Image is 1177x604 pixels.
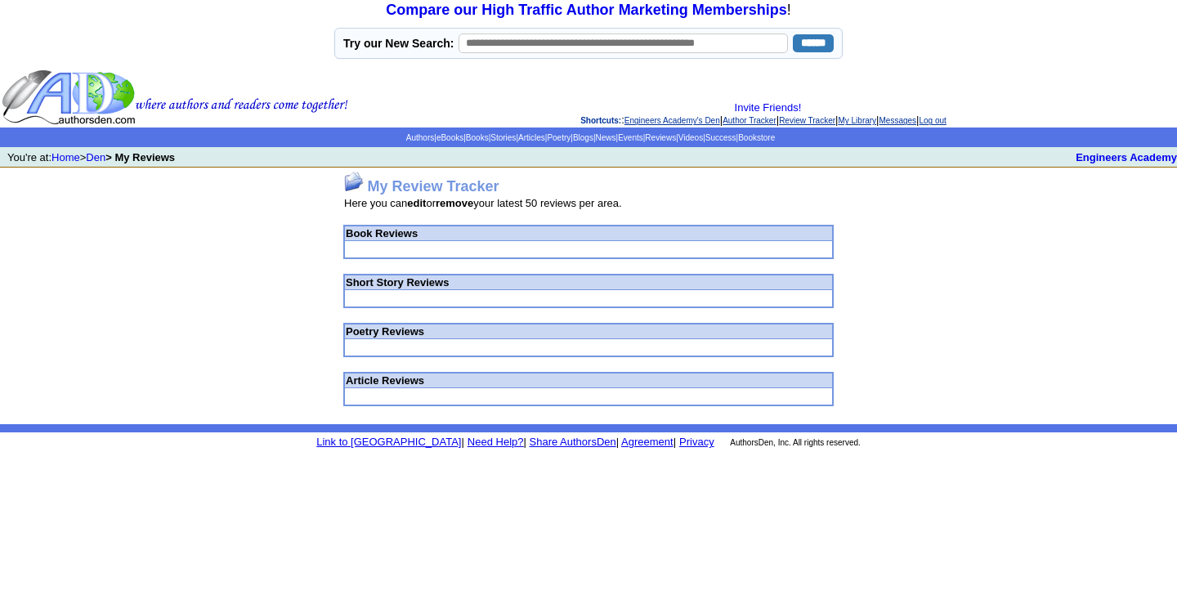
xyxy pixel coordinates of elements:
label: Try our New Search: [343,37,454,50]
a: Engineers Academy [1076,151,1177,163]
a: Reviews [645,133,676,142]
a: Blogs [573,133,593,142]
font: Article Reviews [346,374,424,387]
a: Review Tracker [779,116,835,125]
a: Home [51,151,80,163]
span: Shortcuts: [580,116,621,125]
a: Authors [406,133,434,142]
a: Engineers Academy's Den [624,116,720,125]
font: | [619,436,676,448]
b: > My Reviews [105,151,175,163]
a: Agreement [621,436,674,448]
a: Author Tracker [723,116,776,125]
a: Poetry [547,133,571,142]
img: reviewtracker.jpg [344,172,364,191]
font: Short Story Reviews [346,276,449,289]
a: Bookstore [738,133,775,142]
font: My Review Tracker [367,178,499,195]
a: Articles [518,133,545,142]
font: Here you can or your latest 50 reviews per area. [344,197,622,209]
a: Link to [GEOGRAPHIC_DATA] [316,436,461,448]
a: News [596,133,616,142]
a: Invite Friends! [735,101,802,114]
a: Success [705,133,736,142]
a: Events [618,133,643,142]
b: remove [436,197,473,209]
a: Compare our High Traffic Author Marketing Memberships [386,2,786,18]
div: : | | | | | [351,101,1175,126]
font: Poetry Reviews [346,325,424,338]
a: Privacy [679,436,714,448]
img: header_logo2.gif [2,69,348,126]
font: You're at: > [7,151,175,163]
b: edit [407,197,426,209]
a: eBooks [436,133,463,142]
a: Messages [879,116,917,125]
a: Share AuthorsDen [530,436,616,448]
a: Den [86,151,105,163]
a: Videos [678,133,703,142]
font: | [616,436,619,448]
font: | [523,436,526,448]
font: Book Reviews [346,227,418,239]
font: | [461,436,463,448]
a: Books [466,133,489,142]
font: AuthorsDen, Inc. All rights reserved. [730,438,861,447]
a: Log out [919,116,946,125]
a: Stories [490,133,516,142]
a: Need Help? [468,436,524,448]
a: My Library [838,116,876,125]
font: ! [386,2,790,18]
